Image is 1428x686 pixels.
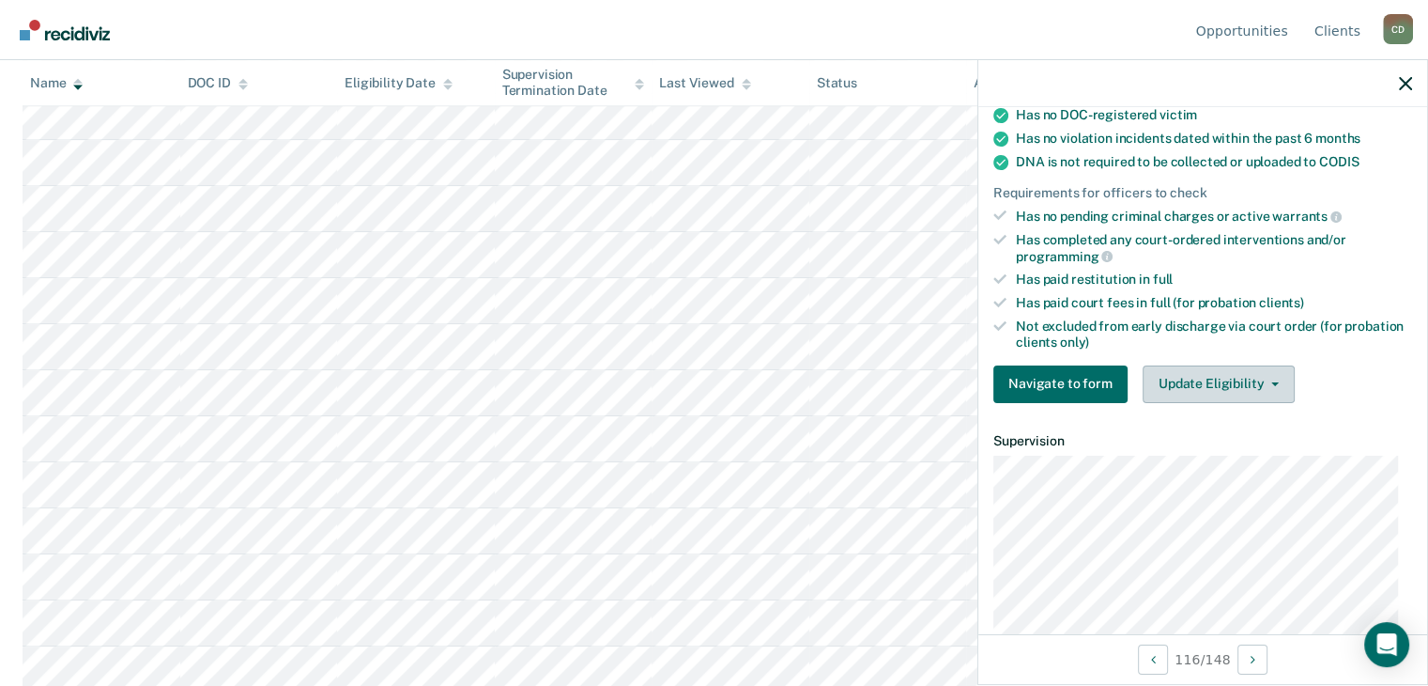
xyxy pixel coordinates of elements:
[1259,295,1304,310] span: clients)
[1016,131,1412,147] div: Has no violation incidents dated within the past 6
[1237,645,1267,675] button: Next Opportunity
[188,75,248,91] div: DOC ID
[1315,131,1360,146] span: months
[20,20,110,40] img: Recidiviz
[1138,645,1168,675] button: Previous Opportunity
[1272,209,1342,224] span: warrants
[502,67,645,99] div: Supervision Termination Date
[1016,319,1412,351] div: Not excluded from early discharge via court order (for probation clients
[1159,107,1197,122] span: victim
[993,366,1135,403] a: Navigate to form link
[978,634,1427,684] div: 116 / 148
[817,75,857,91] div: Status
[1364,622,1409,667] div: Open Intercom Messenger
[1016,272,1412,288] div: Has paid restitution in
[1153,272,1173,287] span: full
[1383,14,1413,44] div: C D
[993,433,1412,449] dt: Supervision
[1016,232,1412,264] div: Has completed any court-ordered interventions and/or
[1383,14,1413,44] button: Profile dropdown button
[993,185,1412,201] div: Requirements for officers to check
[345,75,453,91] div: Eligibility Date
[1016,107,1412,123] div: Has no DOC-registered
[1016,154,1412,170] div: DNA is not required to be collected or uploaded to
[993,366,1128,403] button: Navigate to form
[974,75,1062,91] div: Assigned to
[1016,249,1113,264] span: programming
[30,75,83,91] div: Name
[1143,366,1295,403] button: Update Eligibility
[1319,154,1359,169] span: CODIS
[1060,335,1089,350] span: only)
[659,75,750,91] div: Last Viewed
[1016,208,1412,225] div: Has no pending criminal charges or active
[1016,295,1412,311] div: Has paid court fees in full (for probation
